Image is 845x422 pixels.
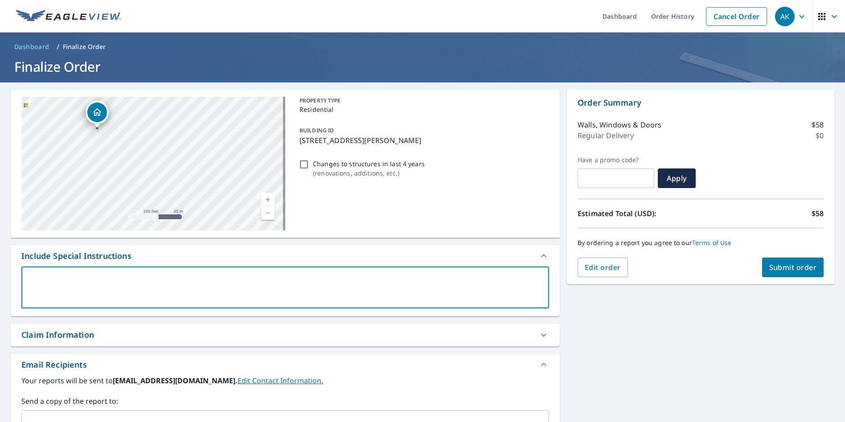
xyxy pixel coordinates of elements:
[812,208,824,219] p: $58
[692,238,732,247] a: Terms of Use
[11,245,560,266] div: Include Special Instructions
[578,156,654,164] label: Have a promo code?
[16,10,121,23] img: EV Logo
[299,97,546,105] p: PROPERTY TYPE
[816,130,824,141] p: $0
[313,159,425,168] p: Changes to structures in last 4 years
[775,7,795,26] div: AK
[238,376,323,385] a: EditContactInfo
[706,7,767,26] a: Cancel Order
[57,41,59,52] li: /
[769,262,817,272] span: Submit order
[299,105,546,114] p: Residential
[578,258,628,277] button: Edit order
[11,324,560,346] div: Claim Information
[578,208,701,219] p: Estimated Total (USD):
[578,239,824,247] p: By ordering a report you agree to our
[313,168,425,178] p: ( renovations, additions, etc. )
[113,376,238,385] b: [EMAIL_ADDRESS][DOMAIN_NAME].
[578,97,824,109] p: Order Summary
[21,329,94,341] div: Claim Information
[658,168,696,188] button: Apply
[812,119,824,130] p: $58
[11,354,560,375] div: Email Recipients
[21,396,549,406] label: Send a copy of the report to:
[261,206,275,220] a: Current Level 18, Zoom Out
[21,359,87,371] div: Email Recipients
[11,40,53,54] a: Dashboard
[14,42,49,51] span: Dashboard
[21,250,131,262] div: Include Special Instructions
[585,262,621,272] span: Edit order
[578,130,634,141] p: Regular Delivery
[11,40,834,54] nav: breadcrumb
[86,101,109,128] div: Dropped pin, building 1, Residential property, 11639 Studt Ave Saint Louis, MO 63141
[762,258,824,277] button: Submit order
[578,119,661,130] p: Walls, Windows & Doors
[299,135,546,146] p: [STREET_ADDRESS][PERSON_NAME]
[11,57,834,76] h1: Finalize Order
[261,193,275,206] a: Current Level 18, Zoom In
[21,375,549,386] label: Your reports will be sent to
[299,127,334,134] p: BUILDING ID
[665,173,689,183] span: Apply
[63,42,106,51] p: Finalize Order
